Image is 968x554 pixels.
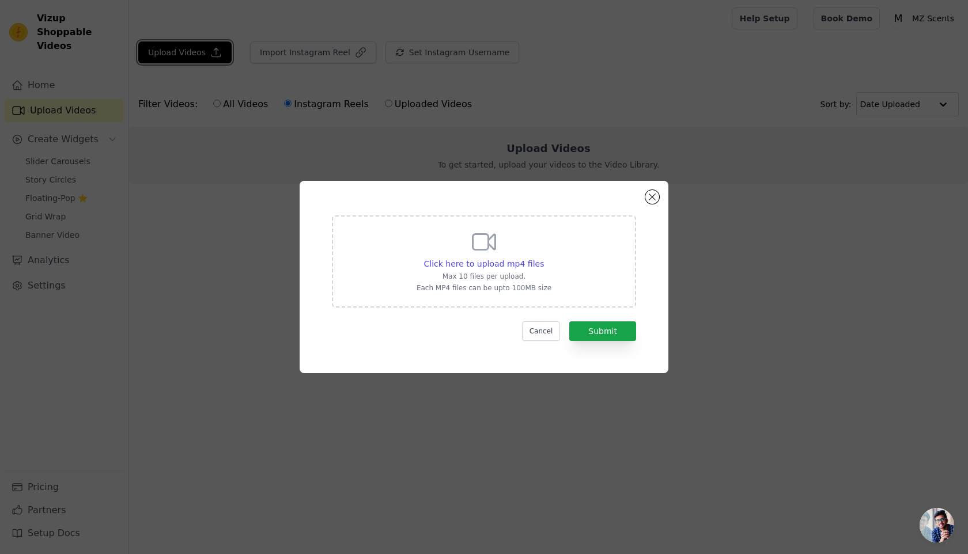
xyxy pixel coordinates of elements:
p: Max 10 files per upload. [417,272,551,281]
button: Close modal [645,190,659,204]
span: Click here to upload mp4 files [424,259,544,268]
button: Cancel [522,321,561,341]
div: Open chat [920,508,954,542]
button: Submit [569,321,636,341]
p: Each MP4 files can be upto 100MB size [417,283,551,293]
